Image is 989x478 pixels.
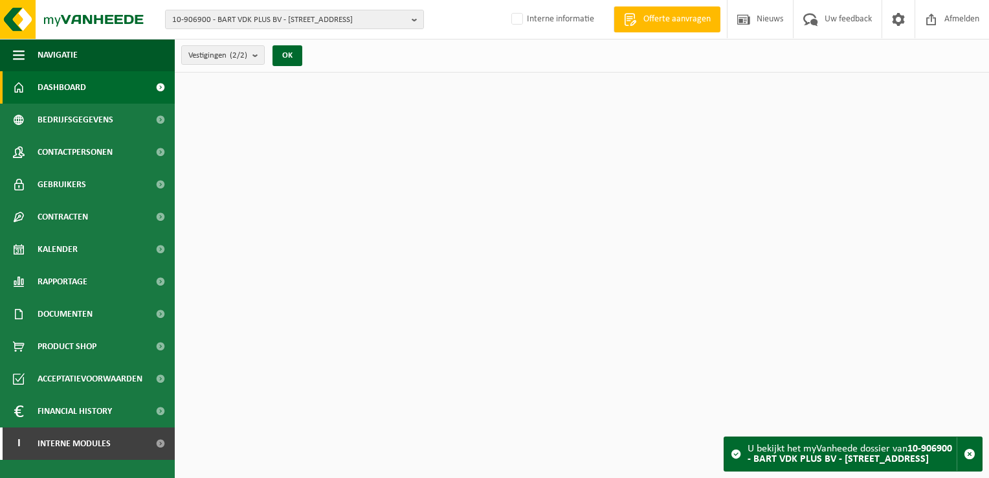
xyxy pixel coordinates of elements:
[748,444,952,464] strong: 10-906900 - BART VDK PLUS BV - [STREET_ADDRESS]
[230,51,247,60] count: (2/2)
[38,136,113,168] span: Contactpersonen
[748,437,957,471] div: U bekijkt het myVanheede dossier van
[188,46,247,65] span: Vestigingen
[38,330,96,363] span: Product Shop
[509,10,594,29] label: Interne informatie
[38,104,113,136] span: Bedrijfsgegevens
[13,427,25,460] span: I
[38,233,78,266] span: Kalender
[272,45,302,66] button: OK
[38,266,87,298] span: Rapportage
[181,45,265,65] button: Vestigingen(2/2)
[172,10,406,30] span: 10-906900 - BART VDK PLUS BV - [STREET_ADDRESS]
[38,201,88,233] span: Contracten
[38,298,93,330] span: Documenten
[38,395,112,427] span: Financial History
[38,427,111,460] span: Interne modules
[165,10,424,29] button: 10-906900 - BART VDK PLUS BV - [STREET_ADDRESS]
[38,71,86,104] span: Dashboard
[38,168,86,201] span: Gebruikers
[38,363,142,395] span: Acceptatievoorwaarden
[640,13,714,26] span: Offerte aanvragen
[38,39,78,71] span: Navigatie
[614,6,720,32] a: Offerte aanvragen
